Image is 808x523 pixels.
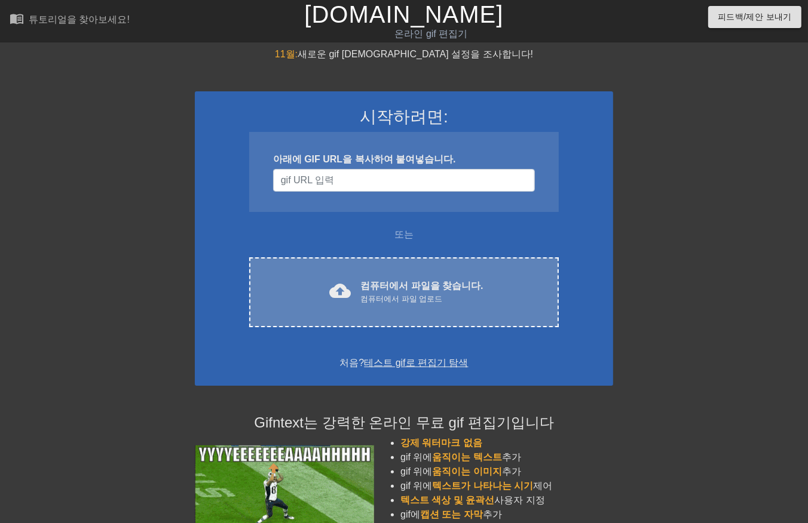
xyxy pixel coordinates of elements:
[360,281,483,291] font: 컴퓨터에서 파일을 찾습니다.
[226,227,582,242] div: 또는
[195,414,613,432] h4: Gifntext는 강력한 온라인 무료 gif 편집기입니다
[433,466,502,476] span: 움직이는 이미지
[400,450,613,464] li: gif 위에 추가
[400,507,613,522] li: gif에 추가
[400,438,482,448] span: 강제 워터마크 없음
[708,6,801,28] button: 피드백/제안 보내기
[400,464,613,479] li: gif 위에 추가
[10,11,130,30] a: 튜토리얼을 찾아보세요!
[400,495,494,505] span: 텍스트 색상 및 윤곽선
[433,452,502,462] span: 움직이는 텍스트
[433,481,534,491] span: 텍스트가 나타나는 시기
[210,356,598,370] div: 처음?
[420,509,483,519] span: 캡션 또는 자막
[210,107,598,127] h3: 시작하려면:
[400,493,613,507] li: 사용자 지정
[273,169,535,192] input: 사용자 이름
[10,11,24,26] span: menu_book
[275,49,298,59] span: 11월:
[304,1,503,27] a: [DOMAIN_NAME]
[195,47,613,61] div: 새로운 gif [DEMOGRAPHIC_DATA] 설정을 조사합니다!
[400,479,613,493] li: gif 위에 제어
[273,152,535,167] div: 아래에 GIF URL을 복사하여 붙여넣습니다.
[364,358,468,368] a: 테스트 gif로 편집기 탐색
[276,27,587,41] div: 온라인 gif 편집기
[718,10,792,24] span: 피드백/제안 보내기
[29,14,130,24] div: 튜토리얼을 찾아보세요!
[360,293,483,305] div: 컴퓨터에서 파일 업로드
[329,280,351,302] span: cloud_upload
